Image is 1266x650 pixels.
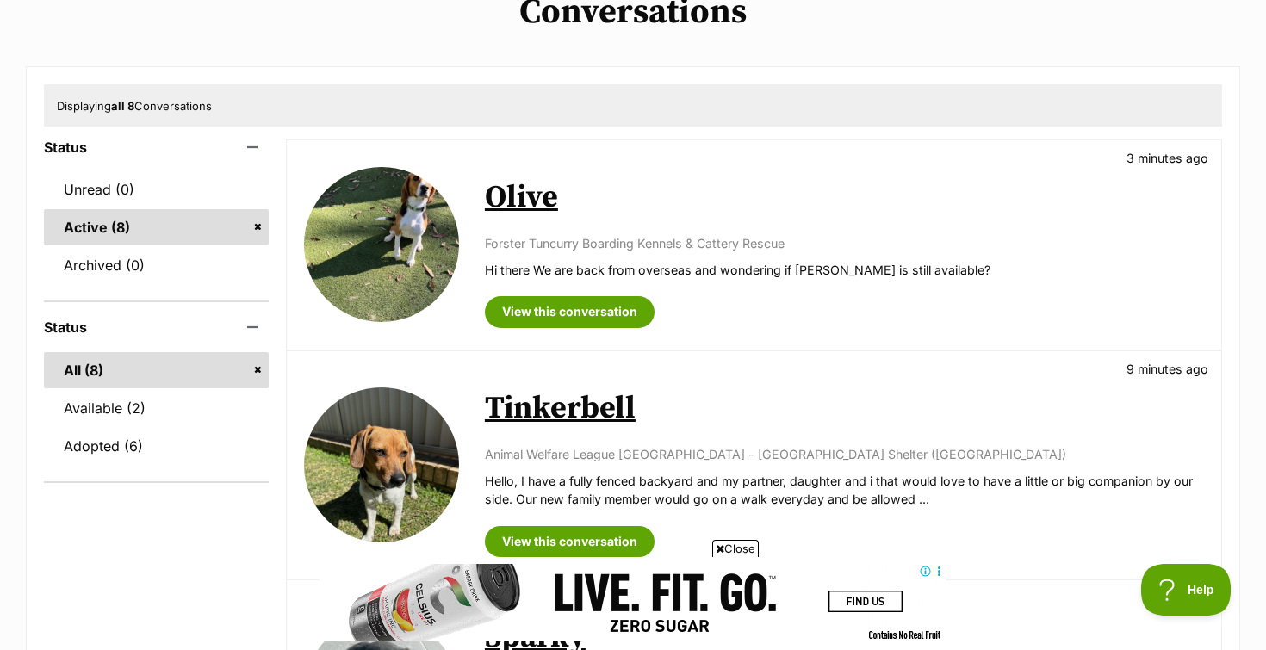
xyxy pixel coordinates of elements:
[44,319,269,335] header: Status
[1126,360,1208,378] p: 9 minutes ago
[304,387,459,542] img: Tinkerbell
[44,390,269,426] a: Available (2)
[111,99,134,113] strong: all 8
[485,389,636,428] a: Tinkerbell
[44,209,269,245] a: Active (8)
[485,296,655,327] a: View this conversation
[44,171,269,207] a: Unread (0)
[304,167,459,322] img: Olive
[44,352,269,388] a: All (8)
[44,139,269,155] header: Status
[57,99,212,113] span: Displaying Conversations
[1141,564,1232,616] iframe: Help Scout Beacon - Open
[485,445,1204,463] p: Animal Welfare League [GEOGRAPHIC_DATA] - [GEOGRAPHIC_DATA] Shelter ([GEOGRAPHIC_DATA])
[485,526,655,557] a: View this conversation
[44,247,269,283] a: Archived (0)
[485,261,1204,279] p: Hi there We are back from overseas and wondering if [PERSON_NAME] is still available?
[485,178,558,217] a: Olive
[44,428,269,464] a: Adopted (6)
[320,564,946,641] iframe: Advertisement
[1126,149,1208,167] p: 3 minutes ago
[485,472,1204,509] p: Hello, I have a fully fenced backyard and my partner, daughter and i that would love to have a li...
[485,234,1204,252] p: Forster Tuncurry Boarding Kennels & Cattery Rescue
[712,540,759,557] span: Close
